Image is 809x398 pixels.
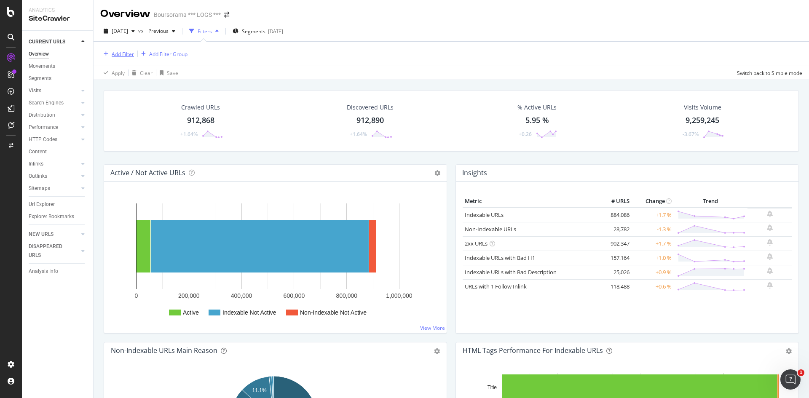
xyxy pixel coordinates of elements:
[356,115,384,126] div: 912,890
[29,160,43,168] div: Inlinks
[186,24,222,38] button: Filters
[598,222,632,236] td: 28,782
[632,251,674,265] td: +1.0 %
[519,131,532,138] div: +0.26
[29,200,87,209] a: Url Explorer
[29,200,55,209] div: Url Explorer
[29,7,86,14] div: Analytics
[29,230,54,239] div: NEW URLS
[100,49,134,59] button: Add Filter
[29,111,55,120] div: Distribution
[180,131,198,138] div: +1.64%
[734,66,802,80] button: Switch back to Simple mode
[525,115,549,126] div: 5.95 %
[29,74,87,83] a: Segments
[138,27,145,34] span: vs
[780,369,801,390] iframe: Intercom live chat
[100,66,125,80] button: Apply
[145,27,169,35] span: Previous
[145,24,179,38] button: Previous
[434,348,440,354] div: gear
[29,50,87,59] a: Overview
[786,348,792,354] div: gear
[462,167,487,179] h4: Insights
[674,195,747,208] th: Trend
[29,86,41,95] div: Visits
[632,265,674,279] td: +0.9 %
[181,103,220,112] div: Crawled URLs
[465,225,516,233] a: Non-Indexable URLs
[420,324,445,331] a: View More
[284,292,305,299] text: 600,000
[465,211,504,219] a: Indexable URLs
[767,239,773,246] div: bell-plus
[29,230,79,239] a: NEW URLS
[198,28,212,35] div: Filters
[29,123,79,132] a: Performance
[110,167,185,179] h4: Active / Not Active URLs
[386,292,412,299] text: 1,000,000
[465,268,557,276] a: Indexable URLs with Bad Description
[29,267,87,276] a: Analysis Info
[434,170,440,176] i: Options
[135,292,138,299] text: 0
[598,251,632,265] td: 157,164
[598,265,632,279] td: 25,026
[29,37,65,46] div: CURRENT URLS
[29,172,79,181] a: Outlinks
[347,103,394,112] div: Discovered URLs
[252,387,267,393] text: 11.1%
[100,7,150,21] div: Overview
[129,66,153,80] button: Clear
[187,115,214,126] div: 912,868
[29,267,58,276] div: Analysis Info
[465,254,535,262] a: Indexable URLs with Bad H1
[112,69,125,77] div: Apply
[29,135,57,144] div: HTTP Codes
[29,37,79,46] a: CURRENT URLS
[111,346,217,355] div: Non-Indexable URLs Main Reason
[29,62,87,71] a: Movements
[224,12,229,18] div: arrow-right-arrow-left
[149,51,188,58] div: Add Filter Group
[737,69,802,77] div: Switch back to Simple mode
[100,24,138,38] button: [DATE]
[683,131,699,138] div: -3.67%
[178,292,200,299] text: 200,000
[632,195,674,208] th: Change
[140,69,153,77] div: Clear
[767,211,773,217] div: bell-plus
[138,49,188,59] button: Add Filter Group
[268,28,283,35] div: [DATE]
[632,222,674,236] td: -1.3 %
[112,27,128,35] span: 2025 Aug. 8th
[29,111,79,120] a: Distribution
[231,292,252,299] text: 400,000
[29,184,50,193] div: Sitemaps
[29,14,86,24] div: SiteCrawler
[767,267,773,274] div: bell-plus
[598,279,632,294] td: 118,488
[29,147,87,156] a: Content
[29,184,79,193] a: Sitemaps
[183,309,199,316] text: Active
[29,242,71,260] div: DISAPPEARED URLS
[29,62,55,71] div: Movements
[229,24,287,38] button: Segments[DATE]
[767,253,773,260] div: bell-plus
[336,292,357,299] text: 800,000
[29,50,49,59] div: Overview
[465,240,488,247] a: 2xx URLs
[465,283,527,290] a: URLs with 1 Follow Inlink
[632,279,674,294] td: +0.6 %
[488,385,497,390] text: Title
[300,309,367,316] text: Non-Indexable Not Active
[767,282,773,288] div: bell-plus
[767,224,773,231] div: bell-plus
[29,242,79,260] a: DISAPPEARED URLS
[517,103,557,112] div: % Active URLs
[222,309,276,316] text: Indexable Not Active
[167,69,178,77] div: Save
[350,131,367,138] div: +1.64%
[632,208,674,222] td: +1.7 %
